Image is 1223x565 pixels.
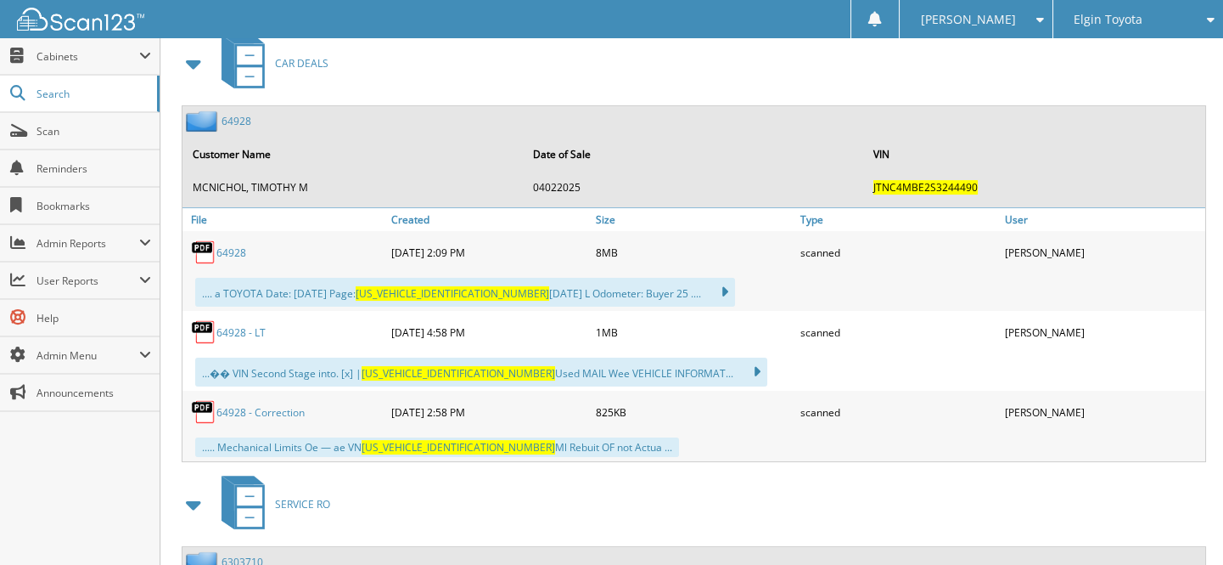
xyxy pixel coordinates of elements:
a: 64928 - LT [216,325,266,340]
a: File [182,208,387,231]
img: PDF.png [191,240,216,265]
a: CAR DEALS [211,30,328,97]
div: 8MB [592,235,796,269]
a: Size [592,208,796,231]
th: Customer Name [184,137,523,172]
div: [PERSON_NAME] [1001,235,1205,269]
div: 825KB [592,395,796,429]
div: scanned [796,395,1001,429]
span: Search [36,87,149,101]
a: Created [387,208,592,231]
a: 64928 [216,246,246,260]
span: C A R D E A L S [275,56,328,71]
div: [DATE] 4:58 PM [387,315,592,349]
span: Scan [36,124,151,138]
span: [US_VEHICLE_IDENTIFICATION_NUMBER] [356,286,549,301]
a: 64928 [222,114,251,128]
span: Bookmarks [36,199,151,213]
th: Date of Sale [525,137,863,172]
img: folder2.png [186,110,222,132]
img: scan123-logo-white.svg [17,8,144,31]
div: [PERSON_NAME] [1001,395,1205,429]
div: ...�� VIN Second Stage into. [x] | Used MAIL Wee VEHICLE INFORMAT... [195,358,767,387]
a: 64928 - Correction [216,405,305,420]
span: Admin Reports [36,236,139,251]
span: Cabinets [36,49,139,64]
span: Admin Menu [36,348,139,363]
span: Elgin Toyota [1074,14,1142,25]
span: Reminders [36,161,151,176]
span: J T N C 4 M B E 2 S 3 2 4 4 4 9 0 [873,180,978,195]
div: [DATE] 2:58 PM [387,395,592,429]
a: SERVICE RO [211,471,330,538]
div: ..... Mechanical Limits Oe — ae VN Ml Rebuit OF not Actua ... [195,438,679,457]
span: [US_VEHICLE_IDENTIFICATION_NUMBER] [362,440,555,455]
span: Announcements [36,386,151,400]
div: scanned [796,235,1001,269]
div: .... a TOYOTA Date: [DATE] Page: [DATE] L Odometer: Buyer 25 .... [195,278,735,307]
span: Help [36,311,151,325]
img: PDF.png [191,399,216,425]
div: [DATE] 2:09 PM [387,235,592,269]
td: M C N I C H O L , T I M O T H Y M [184,173,523,201]
a: User [1001,208,1205,231]
th: VIN [865,137,1203,172]
div: [PERSON_NAME] [1001,315,1205,349]
td: 0 4 0 2 2 0 2 5 [525,173,863,201]
span: User Reports [36,274,139,288]
div: 1MB [592,315,796,349]
span: S E R V I C E R O [275,497,330,511]
div: scanned [796,315,1001,349]
a: Type [796,208,1001,231]
span: [PERSON_NAME] [921,14,1016,25]
img: PDF.png [191,319,216,345]
iframe: Chat Widget [1138,483,1223,565]
span: [US_VEHICLE_IDENTIFICATION_NUMBER] [362,366,555,381]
